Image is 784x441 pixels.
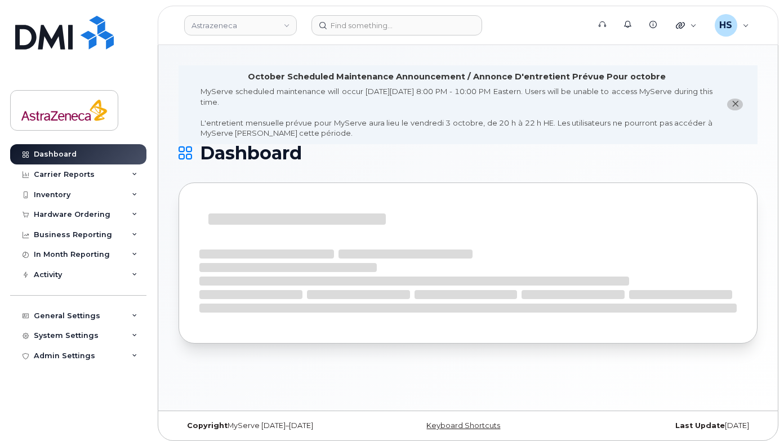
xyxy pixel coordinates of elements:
[201,86,712,139] div: MyServe scheduled maintenance will occur [DATE][DATE] 8:00 PM - 10:00 PM Eastern. Users will be u...
[200,145,302,162] span: Dashboard
[727,99,743,110] button: close notification
[426,421,500,430] a: Keyboard Shortcuts
[179,421,372,430] div: MyServe [DATE]–[DATE]
[675,421,725,430] strong: Last Update
[187,421,228,430] strong: Copyright
[248,71,666,83] div: October Scheduled Maintenance Announcement / Annonce D'entretient Prévue Pour octobre
[564,421,758,430] div: [DATE]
